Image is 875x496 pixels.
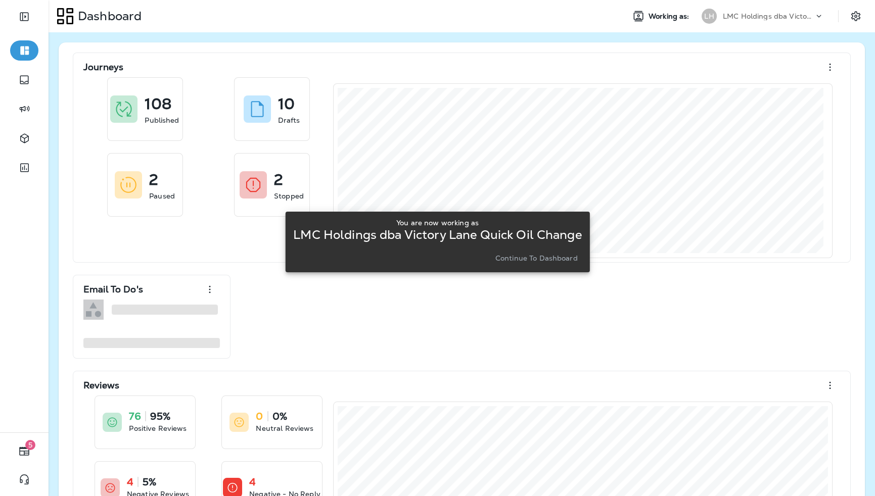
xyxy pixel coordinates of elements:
[396,219,479,227] p: You are now working as
[127,477,133,487] p: 4
[149,175,158,185] p: 2
[847,7,865,25] button: Settings
[143,477,156,487] p: 5%
[129,411,141,421] p: 76
[25,440,35,450] span: 5
[256,411,263,421] p: 0
[274,191,304,201] p: Stopped
[149,191,175,201] p: Paused
[491,251,582,265] button: Continue to Dashboard
[702,9,717,24] div: LH
[83,62,123,72] p: Journeys
[145,99,171,109] p: 108
[495,254,578,262] p: Continue to Dashboard
[150,411,170,421] p: 95%
[649,12,692,21] span: Working as:
[83,380,119,390] p: Reviews
[278,99,295,109] p: 10
[274,175,283,185] p: 2
[278,115,300,125] p: Drafts
[272,411,287,421] p: 0%
[74,9,142,24] p: Dashboard
[145,115,179,125] p: Published
[293,231,581,239] p: LMC Holdings dba Victory Lane Quick Oil Change
[249,477,256,487] p: 4
[129,423,187,433] p: Positive Reviews
[723,12,814,20] p: LMC Holdings dba Victory Lane Quick Oil Change
[10,441,38,461] button: 5
[10,7,38,27] button: Expand Sidebar
[256,423,313,433] p: Neutral Reviews
[83,284,143,294] p: Email To Do's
